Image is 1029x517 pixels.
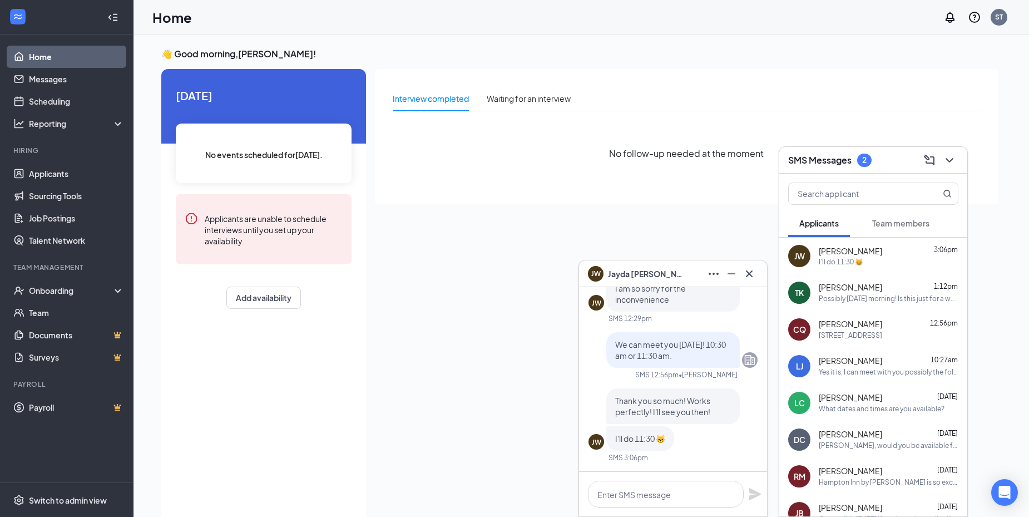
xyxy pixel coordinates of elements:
div: JW [592,298,601,308]
div: Interview completed [393,92,469,105]
span: [DATE] [176,87,352,104]
a: Messages [29,68,124,90]
span: Thank you so much! Works perfectly! I'll see you then! [615,396,710,417]
span: No events scheduled for [DATE] . [205,149,323,161]
span: Team members [872,218,929,228]
button: Ellipses [705,265,723,283]
div: SMS 3:06pm [609,453,648,462]
a: Home [29,46,124,68]
div: DC [794,434,805,445]
span: [PERSON_NAME] [819,356,882,367]
svg: Minimize [725,267,738,280]
div: Yes it is, I can meet with you possibly the following [DATE]. [DATE] is a very busy check in day ... [819,368,958,377]
button: ChevronDown [941,151,958,169]
div: Possibly [DATE] morning! Is this just for a weekend position though? That's what I'm looking for ... [819,294,958,304]
div: LJ [796,361,803,372]
svg: Ellipses [707,267,720,280]
div: Applicants are unable to schedule interviews until you set up your availability. [205,212,343,247]
span: [PERSON_NAME] [819,245,882,257]
div: CQ [793,324,806,335]
svg: Analysis [13,118,24,129]
svg: WorkstreamLogo [12,11,23,22]
div: JW [794,250,805,262]
span: [DATE] [937,503,958,511]
button: Minimize [723,265,740,283]
button: Cross [740,265,758,283]
span: [PERSON_NAME] [819,429,882,440]
a: Team [29,302,124,324]
input: Search applicant [789,183,921,204]
span: [DATE] [937,466,958,475]
span: 1:12pm [934,283,958,291]
span: Applicants [799,218,839,228]
div: JW [592,437,601,447]
div: Open Intercom Messenger [991,479,1018,506]
a: PayrollCrown [29,396,124,418]
span: [PERSON_NAME] [819,282,882,293]
svg: ChevronDown [943,154,956,167]
span: [DATE] [937,393,958,401]
svg: ComposeMessage [923,154,936,167]
div: 2 [862,155,867,165]
a: Job Postings [29,207,124,229]
span: 12:56pm [930,319,958,328]
span: We can meet you [DATE]! 10:30 am or 11:30 am. [615,339,726,361]
svg: Notifications [943,11,957,24]
span: [PERSON_NAME] [819,392,882,403]
div: RM [794,471,805,482]
span: 10:27am [931,356,958,365]
span: No follow-up needed at the moment [609,146,764,160]
svg: MagnifyingGlass [943,189,952,198]
div: Reporting [29,118,125,129]
div: SMS 12:56pm [635,370,679,380]
div: What dates and times are you available? [819,405,944,414]
span: [PERSON_NAME] [819,466,882,477]
div: TK [795,287,804,298]
a: Applicants [29,163,124,185]
button: Add availability [226,287,301,309]
a: Sourcing Tools [29,185,124,207]
h1: Home [152,8,192,27]
a: Scheduling [29,90,124,112]
div: Waiting for an interview [487,92,571,105]
span: I'll do 11:30 😸 [615,434,665,444]
div: ST [995,12,1003,22]
svg: Collapse [107,12,118,23]
svg: Settings [13,495,24,506]
a: Talent Network [29,229,124,252]
div: Team Management [13,263,122,272]
h3: 👋 Good morning, [PERSON_NAME] ! [161,48,998,60]
span: [PERSON_NAME] [819,503,882,514]
span: Jayda [PERSON_NAME] [608,268,686,280]
div: Onboarding [29,285,115,296]
svg: Error [185,212,198,225]
a: SurveysCrown [29,346,124,368]
svg: Company [743,353,756,367]
div: SMS 12:29pm [609,314,652,323]
div: [STREET_ADDRESS] [819,331,882,341]
span: 3:06pm [934,246,958,254]
div: LC [794,397,805,408]
div: [PERSON_NAME], would you be available for an interview this upcoming week? [819,441,958,451]
svg: UserCheck [13,285,24,296]
h3: SMS Messages [788,154,852,166]
div: Switch to admin view [29,495,107,506]
div: Payroll [13,380,122,389]
svg: Plane [748,488,761,501]
svg: QuestionInfo [968,11,981,24]
button: ComposeMessage [921,151,938,169]
svg: Cross [743,267,756,280]
span: • [PERSON_NAME] [679,370,738,380]
div: Hiring [13,146,122,155]
span: [PERSON_NAME] [819,319,882,330]
a: DocumentsCrown [29,324,124,346]
span: [DATE] [937,430,958,438]
div: Hampton Inn by [PERSON_NAME] is so excited for you to join our team! Do you know anyone else who ... [819,478,958,488]
div: I'll do 11:30 😸 [819,258,863,267]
